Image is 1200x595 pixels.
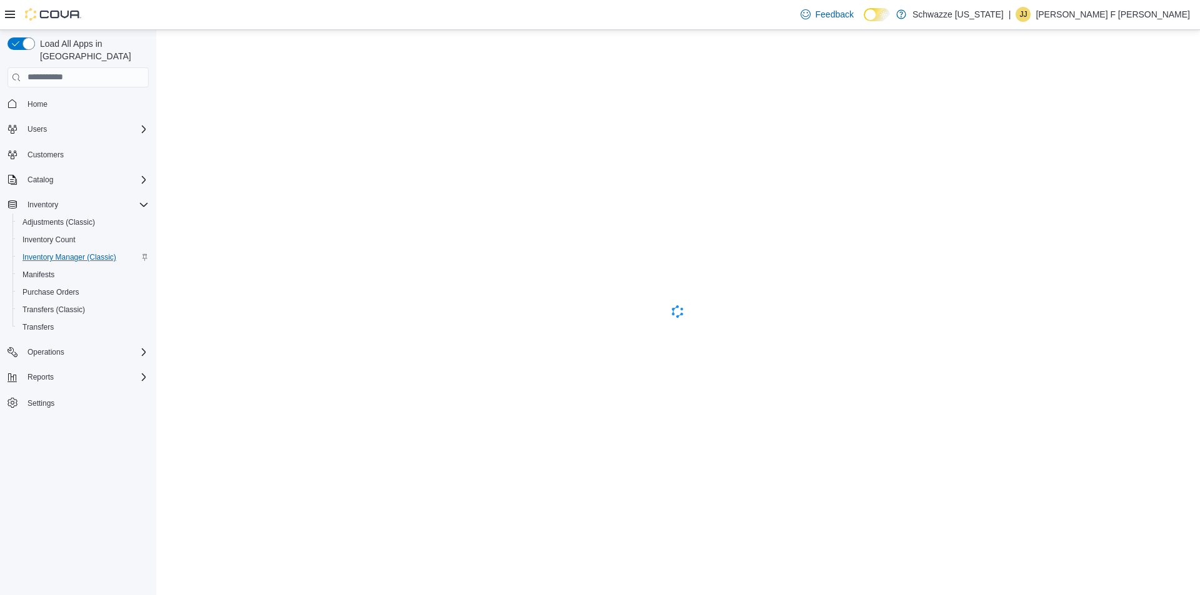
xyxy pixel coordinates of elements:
[17,215,149,230] span: Adjustments (Classic)
[22,370,59,385] button: Reports
[17,250,149,265] span: Inventory Manager (Classic)
[25,8,81,21] img: Cova
[27,124,47,134] span: Users
[22,96,149,112] span: Home
[27,372,54,382] span: Reports
[22,197,149,212] span: Inventory
[17,250,121,265] a: Inventory Manager (Classic)
[22,147,69,162] a: Customers
[2,368,154,386] button: Reports
[27,150,64,160] span: Customers
[27,200,58,210] span: Inventory
[12,283,154,301] button: Purchase Orders
[17,320,59,335] a: Transfers
[12,231,154,248] button: Inventory Count
[22,305,85,315] span: Transfers (Classic)
[12,318,154,336] button: Transfers
[17,302,149,317] span: Transfers (Classic)
[2,145,154,164] button: Customers
[35,37,149,62] span: Load All Apps in [GEOGRAPHIC_DATA]
[22,287,79,297] span: Purchase Orders
[864,8,890,21] input: Dark Mode
[2,196,154,214] button: Inventory
[22,217,95,227] span: Adjustments (Classic)
[1009,7,1011,22] p: |
[12,214,154,231] button: Adjustments (Classic)
[22,322,54,332] span: Transfers
[12,266,154,283] button: Manifests
[912,7,1004,22] p: Schwazze [US_STATE]
[27,99,47,109] span: Home
[796,2,859,27] a: Feedback
[17,285,149,300] span: Purchase Orders
[27,398,54,408] span: Settings
[2,95,154,113] button: Home
[22,172,149,187] span: Catalog
[17,302,90,317] a: Transfers (Classic)
[22,122,52,137] button: Users
[22,97,52,112] a: Home
[22,270,54,280] span: Manifests
[22,370,149,385] span: Reports
[27,175,53,185] span: Catalog
[2,343,154,361] button: Operations
[12,248,154,266] button: Inventory Manager (Classic)
[17,215,100,230] a: Adjustments (Classic)
[22,396,59,411] a: Settings
[22,345,149,360] span: Operations
[17,285,84,300] a: Purchase Orders
[22,172,58,187] button: Catalog
[2,120,154,138] button: Users
[22,395,149,410] span: Settings
[1019,7,1027,22] span: JJ
[2,393,154,411] button: Settings
[1036,7,1190,22] p: [PERSON_NAME] F [PERSON_NAME]
[17,232,81,247] a: Inventory Count
[17,267,59,282] a: Manifests
[17,320,149,335] span: Transfers
[17,232,149,247] span: Inventory Count
[22,122,149,137] span: Users
[7,90,149,445] nav: Complex example
[17,267,149,282] span: Manifests
[27,347,64,357] span: Operations
[816,8,854,21] span: Feedback
[22,235,76,245] span: Inventory Count
[22,252,116,262] span: Inventory Manager (Classic)
[1016,7,1031,22] div: James Jr F Wade
[12,301,154,318] button: Transfers (Classic)
[22,197,63,212] button: Inventory
[2,171,154,189] button: Catalog
[22,345,69,360] button: Operations
[22,147,149,162] span: Customers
